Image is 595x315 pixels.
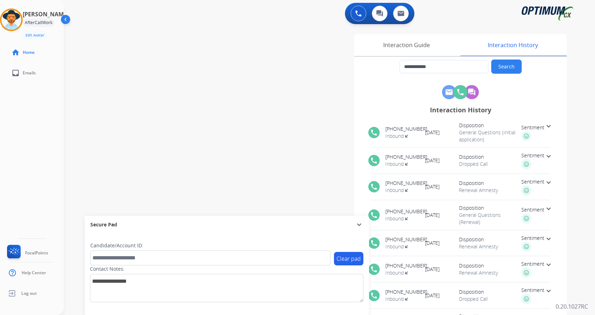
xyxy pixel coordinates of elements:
mat-icon: expand_more [544,260,553,269]
mat-icon: phone [370,129,378,136]
span: Emails [23,70,36,76]
span: Disposition [459,122,521,129]
mat-icon: expand_more [544,287,553,295]
mat-icon: home [11,48,20,57]
span: Inbound [385,187,412,194]
span: FocalPoints [25,250,48,256]
span: [DATE] [425,292,459,299]
span: General Questions (Renewal) [459,212,521,226]
mat-icon: transit_enterexit [404,133,412,139]
mat-icon: expand_more [544,235,553,243]
span: Help Center [22,270,46,276]
span: Disposition [459,153,521,161]
button: Clear pad [334,252,363,265]
mat-icon: phone [370,183,378,191]
mat-icon: phone [370,211,378,219]
label: Candidate/Account ID: [90,242,143,249]
span: Inbound [385,269,412,276]
div: Interaction History [459,34,567,56]
span: Renewal Amnesty [459,187,521,194]
img: full-happy.png [521,242,532,252]
span: Sentiment [521,152,544,159]
span: Sentiment [521,124,544,131]
span: Sentiment [521,178,544,185]
span: Sentiment [521,260,544,268]
img: full-happy.png [521,131,532,141]
span: Renewal Amnesty [459,243,521,250]
span: [PHONE_NUMBER] [385,236,427,243]
label: Contact Notes: [90,265,125,272]
img: full-happy.png [521,294,532,304]
mat-icon: transit_enterexit [404,161,412,167]
img: full-happy.png [521,159,532,169]
a: FocalPoints [6,245,48,261]
span: Inbound [385,133,412,140]
span: [DATE] [425,240,459,247]
span: Dropped Call [459,296,521,303]
span: Inbound [385,296,412,303]
mat-icon: transit_enterexit [404,270,412,276]
span: [DATE] [425,157,459,164]
span: Dropped Call [459,161,521,168]
mat-icon: expand_more [355,220,363,229]
span: Sentiment [521,287,544,294]
button: Search [491,60,522,74]
span: Disposition [459,262,521,269]
span: Disposition [459,180,521,187]
mat-icon: expand_more [544,178,553,187]
mat-icon: expand_more [544,152,553,161]
span: [PHONE_NUMBER] [385,288,427,296]
mat-icon: expand_more [544,122,553,130]
button: Edit Avatar [23,31,47,39]
span: Inbound [385,243,412,250]
img: avatar [1,10,21,30]
span: [DATE] [425,183,459,190]
span: [PHONE_NUMBER] [385,180,427,187]
span: [DATE] [425,129,459,136]
img: full-happy.png [521,268,532,278]
span: Home [23,50,35,55]
mat-icon: transit_enterexit [404,216,412,221]
span: [DATE] [425,212,459,219]
mat-icon: phone [370,157,378,165]
div: Interaction History [365,105,555,115]
mat-icon: phone [370,292,378,299]
mat-icon: phone [370,265,378,273]
span: Disposition [459,288,521,296]
span: Log out [21,291,37,296]
span: Secure Pad [90,221,117,228]
mat-icon: phone [370,239,378,247]
mat-icon: transit_enterexit [404,244,412,249]
span: Inbound [385,215,412,222]
span: [PHONE_NUMBER] [385,125,427,133]
div: Interaction Guide [354,34,459,56]
span: [PHONE_NUMBER] [385,262,427,269]
img: full-happy.png [521,185,532,196]
span: [DATE] [425,266,459,273]
h3: [PERSON_NAME] [23,10,69,18]
span: General Questions (Initial application) [459,129,521,143]
span: Inbound [385,161,412,168]
span: Renewal Amnesty [459,269,521,276]
span: Disposition [459,236,521,243]
span: [PHONE_NUMBER] [385,153,427,161]
div: AfterCallWork [23,18,55,27]
mat-icon: expand_more [544,204,553,213]
span: Disposition [459,204,521,212]
span: Sentiment [521,235,544,242]
img: full-happy.png [521,213,532,224]
span: Sentiment [521,206,544,213]
span: [PHONE_NUMBER] [385,208,427,215]
p: 0.20.1027RC [556,302,588,311]
mat-icon: transit_enterexit [404,187,412,193]
mat-icon: inbox [11,69,20,77]
mat-icon: transit_enterexit [404,296,412,302]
